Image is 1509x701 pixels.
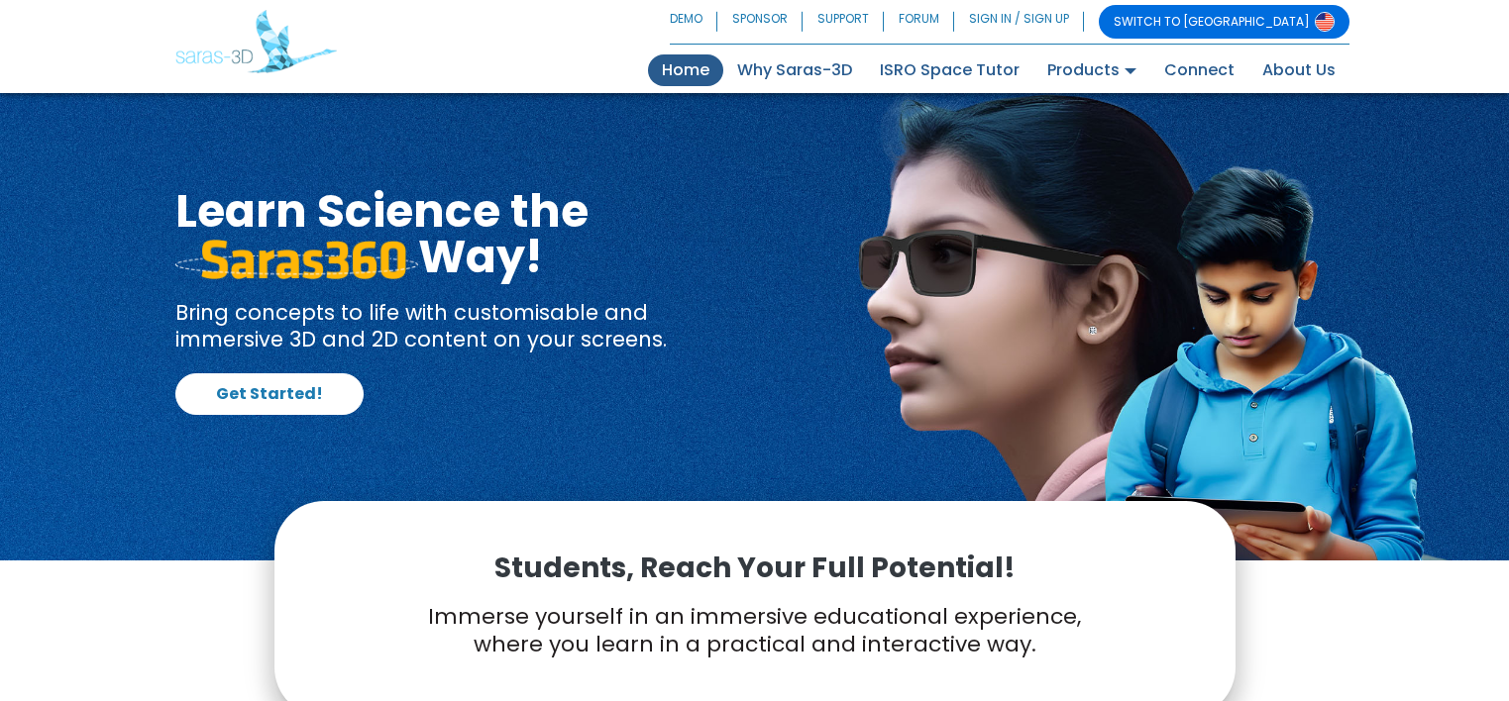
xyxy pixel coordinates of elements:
[723,54,866,86] a: Why Saras-3D
[1033,54,1150,86] a: Products
[324,551,1186,586] p: Students, Reach Your Full Potential!
[717,5,803,39] a: SPONSOR
[175,188,740,279] h1: Learn Science the Way!
[324,603,1186,659] p: Immerse yourself in an immersive educational experience, where you learn in a practical and inter...
[1248,54,1349,86] a: About Us
[954,5,1084,39] a: SIGN IN / SIGN UP
[175,10,337,73] img: Saras 3D
[1150,54,1248,86] a: Connect
[1099,5,1349,39] a: SWITCH TO [GEOGRAPHIC_DATA]
[884,5,954,39] a: FORUM
[175,373,364,415] a: Get Started!
[175,299,740,353] p: Bring concepts to life with customisable and immersive 3D and 2D content on your screens.
[648,54,723,86] a: Home
[1315,12,1335,32] img: Switch to USA
[670,5,717,39] a: DEMO
[866,54,1033,86] a: ISRO Space Tutor
[803,5,884,39] a: SUPPORT
[175,240,418,279] img: saras 360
